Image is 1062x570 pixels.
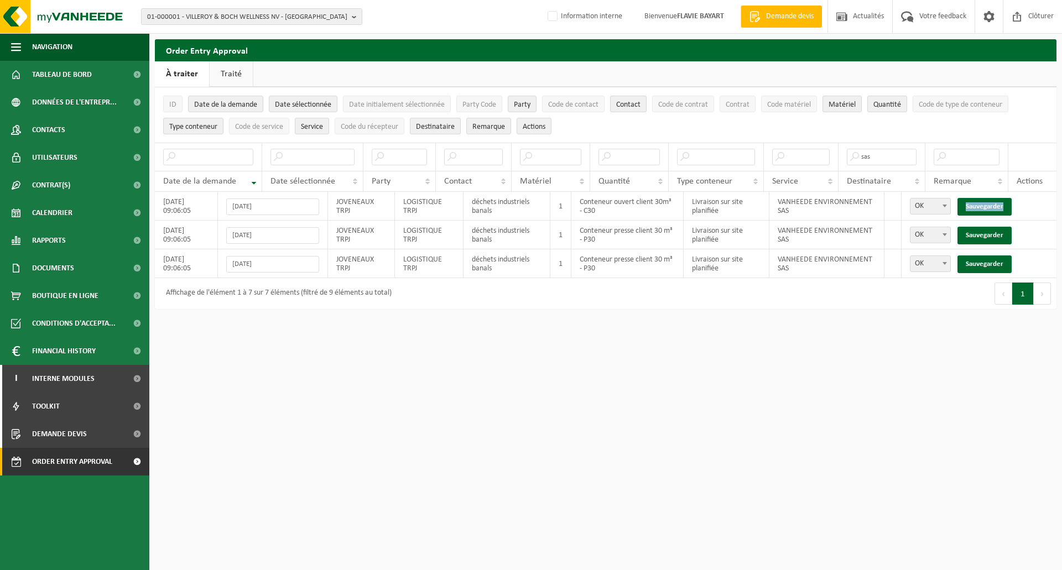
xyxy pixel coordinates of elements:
[32,448,112,475] span: Order entry approval
[462,101,496,109] span: Party Code
[188,96,263,112] button: Date de la demandeDate de la demande: Activate to remove sorting
[652,96,714,112] button: Code de contratCode de contrat: Activate to sort
[464,221,550,249] td: déchets industriels banals
[957,198,1012,216] a: Sauvegarder
[514,101,530,109] span: Party
[328,221,395,249] td: JOVENEAUX TRPJ
[957,227,1012,244] a: Sauvegarder
[466,118,511,134] button: RemarqueRemarque: Activate to sort
[395,221,464,249] td: LOGISTIQUE TRPJ
[767,101,811,109] span: Code matériel
[550,192,571,221] td: 1
[395,249,464,278] td: LOGISTIQUE TRPJ
[32,227,66,254] span: Rapports
[995,283,1012,305] button: Previous
[550,249,571,278] td: 1
[910,256,950,271] span: OK
[147,9,347,25] span: 01-000001 - VILLEROY & BOCH WELLNESS NV - [GEOGRAPHIC_DATA]
[32,171,70,199] span: Contrat(s)
[456,96,502,112] button: Party CodeParty Code: Activate to sort
[829,101,856,109] span: Matériel
[1034,283,1051,305] button: Next
[32,144,77,171] span: Utilisateurs
[163,118,223,134] button: Type conteneurType conteneur: Activate to sort
[410,118,461,134] button: DestinataireDestinataire : Activate to sort
[155,192,218,221] td: [DATE] 09:06:05
[269,96,337,112] button: Date sélectionnéeDate sélectionnée: Activate to sort
[160,284,392,304] div: Affichage de l'élément 1 à 7 sur 7 éléments (filtré de 9 éléments au total)
[210,61,253,87] a: Traité
[910,227,950,243] span: OK
[523,123,545,131] span: Actions
[301,123,323,131] span: Service
[520,177,551,186] span: Matériel
[763,11,816,22] span: Demande devis
[472,123,505,131] span: Remarque
[341,123,398,131] span: Code du récepteur
[155,61,209,87] a: À traiter
[335,118,404,134] button: Code du récepteurCode du récepteur: Activate to sort
[957,255,1012,273] a: Sauvegarder
[32,61,92,88] span: Tableau de bord
[155,221,218,249] td: [DATE] 09:06:05
[395,192,464,221] td: LOGISTIQUE TRPJ
[32,393,60,420] span: Toolkit
[616,101,641,109] span: Contact
[235,123,283,131] span: Code de service
[163,96,183,112] button: IDID: Activate to sort
[32,337,96,365] span: Financial History
[1017,177,1043,186] span: Actions
[910,198,951,215] span: OK
[295,118,329,134] button: ServiceService: Activate to sort
[517,118,551,134] button: Actions
[1012,283,1034,305] button: 1
[32,199,72,227] span: Calendrier
[769,221,884,249] td: VANHEEDE ENVIRONNEMENT SAS
[542,96,605,112] button: Code de contactCode de contact: Activate to sort
[769,192,884,221] td: VANHEEDE ENVIRONNEMENT SAS
[658,101,708,109] span: Code de contrat
[32,33,72,61] span: Navigation
[32,254,74,282] span: Documents
[169,101,176,109] span: ID
[32,420,87,448] span: Demande devis
[720,96,756,112] button: ContratContrat: Activate to sort
[545,8,622,25] label: Information interne
[772,177,798,186] span: Service
[155,39,1056,61] h2: Order Entry Approval
[328,249,395,278] td: JOVENEAUX TRPJ
[769,249,884,278] td: VANHEEDE ENVIRONNEMENT SAS
[163,177,236,186] span: Date de la demande
[910,198,950,214] span: OK
[726,101,749,109] span: Contrat
[913,96,1008,112] button: Code de type de conteneurCode de type de conteneur: Activate to sort
[571,192,684,221] td: Conteneur ouvert client 30m³ - C30
[444,177,472,186] span: Contact
[141,8,362,25] button: 01-000001 - VILLEROY & BOCH WELLNESS NV - [GEOGRAPHIC_DATA]
[464,249,550,278] td: déchets industriels banals
[270,177,335,186] span: Date sélectionnée
[194,101,257,109] span: Date de la demande
[677,177,732,186] span: Type conteneur
[571,221,684,249] td: Conteneur presse client 30 m³ - P30
[328,192,395,221] td: JOVENEAUX TRPJ
[598,177,630,186] span: Quantité
[32,282,98,310] span: Boutique en ligne
[873,101,901,109] span: Quantité
[847,177,891,186] span: Destinataire
[11,365,21,393] span: I
[677,12,724,20] strong: FLAVIE BAYART
[32,365,95,393] span: Interne modules
[32,116,65,144] span: Contacts
[275,101,331,109] span: Date sélectionnée
[508,96,537,112] button: PartyParty: Activate to sort
[822,96,862,112] button: MatérielMatériel: Activate to sort
[910,255,951,272] span: OK
[684,249,770,278] td: Livraison sur site planifiée
[934,177,971,186] span: Remarque
[548,101,598,109] span: Code de contact
[571,249,684,278] td: Conteneur presse client 30 m³ - P30
[464,192,550,221] td: déchets industriels banals
[919,101,1002,109] span: Code de type de conteneur
[610,96,647,112] button: ContactContact: Activate to sort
